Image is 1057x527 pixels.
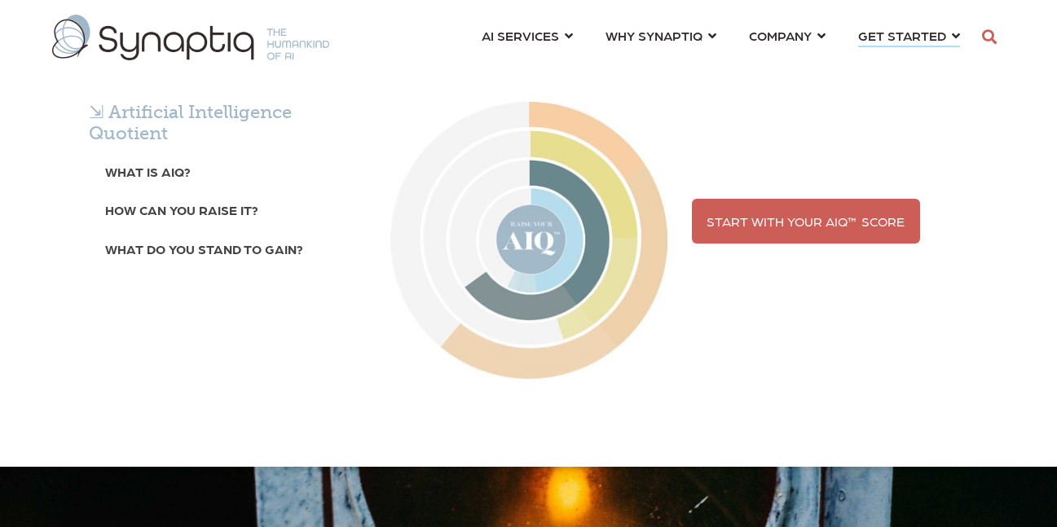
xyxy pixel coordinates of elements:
a: WHY SYNAPTIQ [606,20,716,51]
nav: menu [465,8,976,67]
span: WHY SYNAPTIQ [606,24,702,46]
a: COMPANY [749,20,826,51]
a: AI SERVICES [482,20,573,51]
span: GET STARTED [858,24,946,46]
span: AI SERVICES [482,24,559,46]
span: COMPANY [749,24,812,46]
a: GET STARTED [858,20,960,51]
img: synaptiq logo-2 [52,15,329,60]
